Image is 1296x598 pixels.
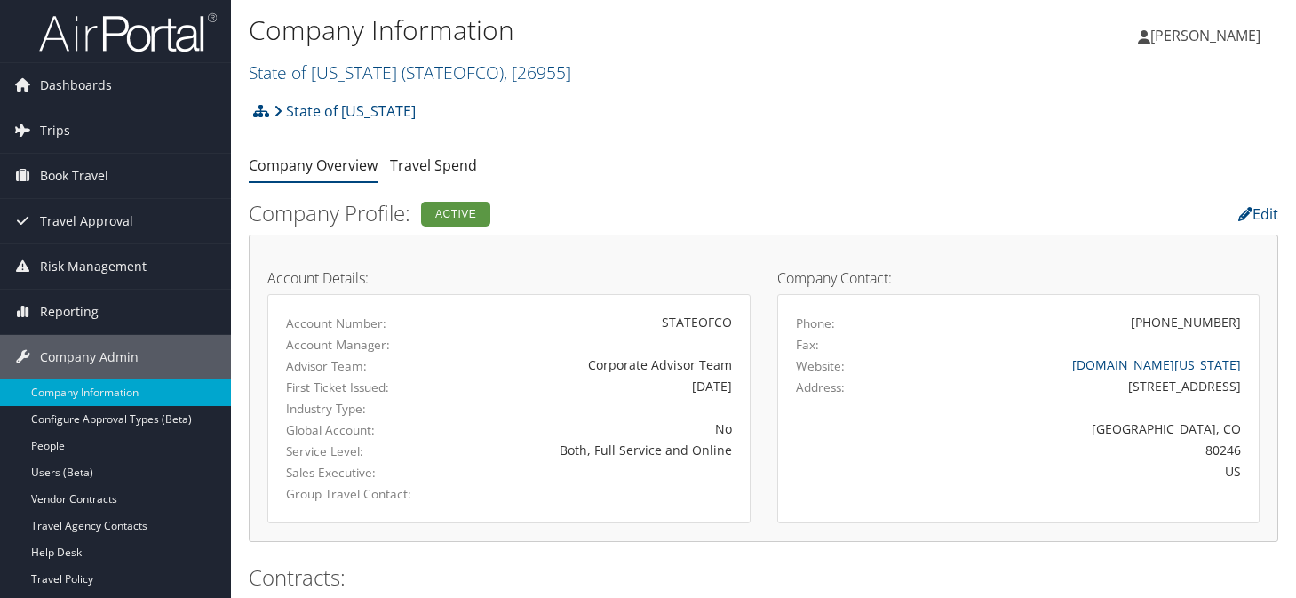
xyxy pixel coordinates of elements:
[40,335,139,379] span: Company Admin
[1150,26,1260,45] span: [PERSON_NAME]
[796,336,819,354] label: Fax:
[913,419,1241,438] div: [GEOGRAPHIC_DATA], CO
[443,377,731,395] div: [DATE]
[796,357,845,375] label: Website:
[913,377,1241,395] div: [STREET_ADDRESS]
[249,12,935,49] h1: Company Information
[40,108,70,153] span: Trips
[390,155,477,175] a: Travel Spend
[40,199,133,243] span: Travel Approval
[249,562,1278,593] h2: Contracts:
[777,271,1260,285] h4: Company Contact:
[286,315,417,332] label: Account Number:
[1138,9,1278,62] a: [PERSON_NAME]
[913,441,1241,459] div: 80246
[913,462,1241,481] div: US
[39,12,217,53] img: airportal-logo.png
[40,290,99,334] span: Reporting
[40,63,112,108] span: Dashboards
[443,441,731,459] div: Both, Full Service and Online
[402,60,504,84] span: ( STATEOFCO )
[796,315,835,332] label: Phone:
[443,355,731,374] div: Corporate Advisor Team
[1131,313,1241,331] div: [PHONE_NUMBER]
[40,154,108,198] span: Book Travel
[249,198,926,228] h2: Company Profile:
[286,336,417,354] label: Account Manager:
[796,379,845,396] label: Address:
[286,464,417,482] label: Sales Executive:
[421,202,490,227] div: Active
[443,419,731,438] div: No
[249,60,571,84] a: State of [US_STATE]
[286,443,417,460] label: Service Level:
[1238,204,1278,224] a: Edit
[40,244,147,289] span: Risk Management
[504,60,571,84] span: , [ 26955 ]
[443,313,731,331] div: STATEOFCO
[267,271,751,285] h4: Account Details:
[286,357,417,375] label: Advisor Team:
[286,379,417,396] label: First Ticket Issued:
[274,93,416,129] a: State of [US_STATE]
[286,421,417,439] label: Global Account:
[1072,356,1241,373] a: [DOMAIN_NAME][US_STATE]
[286,400,417,418] label: Industry Type:
[286,485,417,503] label: Group Travel Contact:
[249,155,378,175] a: Company Overview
